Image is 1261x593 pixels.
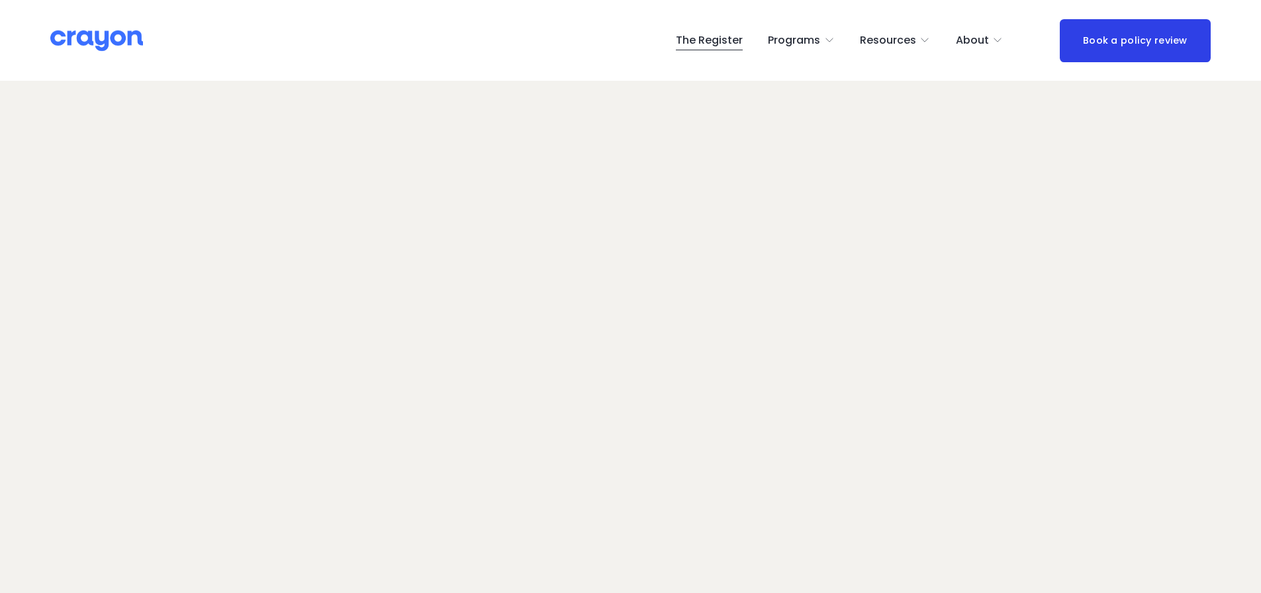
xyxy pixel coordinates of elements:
a: Book a policy review [1060,19,1211,62]
span: Programs [768,31,820,50]
a: folder dropdown [956,30,1004,51]
img: Crayon [50,29,143,52]
a: folder dropdown [860,30,931,51]
span: Resources [860,31,916,50]
a: The Register [676,30,743,51]
a: folder dropdown [768,30,835,51]
span: About [956,31,989,50]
